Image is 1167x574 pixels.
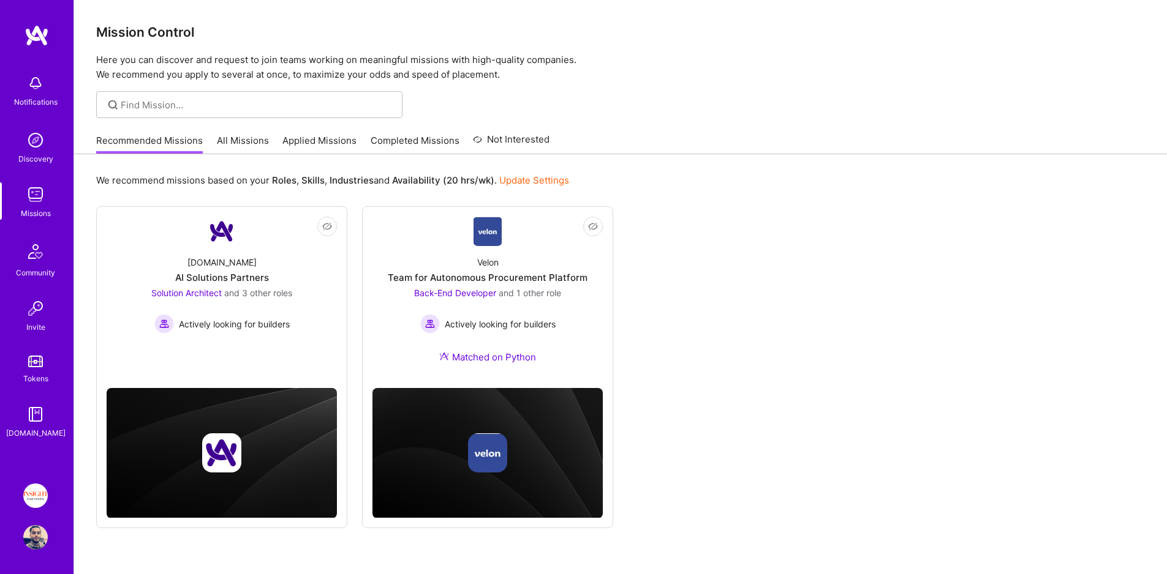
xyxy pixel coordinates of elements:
[202,433,241,472] img: Company logo
[96,24,1145,40] h3: Mission Control
[439,351,536,363] div: Matched on Python
[474,217,502,246] img: Company Logo
[322,222,332,231] i: icon EyeClosed
[445,318,556,330] span: Actively looking for builders
[187,256,257,269] div: [DOMAIN_NAME]
[371,134,459,154] a: Completed Missions
[207,217,236,246] img: Company Logo
[20,525,51,550] a: User Avatar
[28,356,43,367] img: tokens
[14,95,58,108] div: Notifications
[23,483,48,508] img: Insight Partners: Data & AI - Sourcing
[301,174,325,186] b: Skills
[499,288,561,298] span: and 1 other role
[23,525,48,550] img: User Avatar
[96,53,1145,82] p: Here you can discover and request to join teams working on meaningful missions with high-quality ...
[372,217,603,378] a: Company LogoVelonTeam for Autonomous Procurement PlatformBack-End Developer and 1 other roleActiv...
[26,321,45,334] div: Invite
[23,71,48,95] img: bell
[23,296,48,321] img: Invite
[23,182,48,207] img: teamwork
[106,98,120,112] i: icon SearchGrey
[439,351,449,361] img: Ateam Purple Icon
[420,314,440,334] img: Actively looking for builders
[175,271,269,284] div: AI Solutions Partners
[18,152,53,165] div: Discovery
[16,266,55,279] div: Community
[468,433,507,472] img: Company logo
[154,314,174,334] img: Actively looking for builders
[330,174,374,186] b: Industries
[388,271,587,284] div: Team for Autonomous Procurement Platform
[272,174,296,186] b: Roles
[23,402,48,427] img: guide book
[121,99,393,111] input: overall type: UNKNOWN_TYPE server type: NO_SERVER_DATA heuristic type: UNKNOWN_TYPE label: Find M...
[179,318,290,330] span: Actively looking for builders
[25,24,49,47] img: logo
[392,174,494,186] b: Availability (20 hrs/wk)
[21,207,51,220] div: Missions
[96,174,569,187] p: We recommend missions based on your , , and .
[151,288,222,298] span: Solution Architect
[477,256,499,269] div: Velon
[499,174,569,186] a: Update Settings
[588,222,598,231] i: icon EyeClosed
[372,388,603,518] img: cover
[23,128,48,152] img: discovery
[414,288,496,298] span: Back-End Developer
[217,134,269,154] a: All Missions
[21,237,50,266] img: Community
[23,372,48,385] div: Tokens
[107,388,337,518] img: cover
[282,134,357,154] a: Applied Missions
[473,132,550,154] a: Not Interested
[224,288,292,298] span: and 3 other roles
[96,134,203,154] a: Recommended Missions
[107,217,337,362] a: Company Logo[DOMAIN_NAME]AI Solutions PartnersSolution Architect and 3 other rolesActively lookin...
[20,483,51,508] a: Insight Partners: Data & AI - Sourcing
[6,427,66,439] div: [DOMAIN_NAME]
